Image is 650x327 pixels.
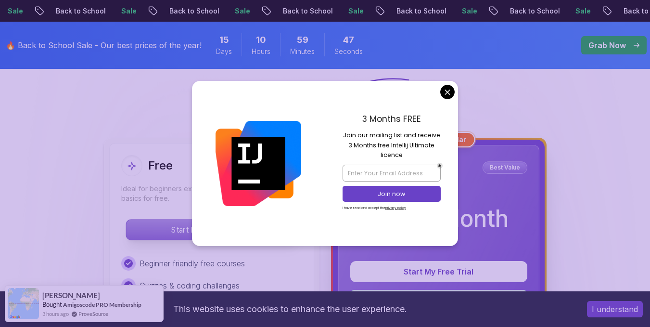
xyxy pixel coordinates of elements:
p: Sale [110,6,140,16]
img: provesource social proof notification image [8,288,39,319]
p: Back to School [498,6,564,16]
p: Start My Free Trial [362,266,516,277]
a: Amigoscode PRO Membership [63,301,141,308]
p: Best Value [484,163,526,172]
p: Back to School [158,6,223,16]
span: 3 hours ago [42,310,69,318]
p: Sale [450,6,481,16]
button: Start Learning for Free [126,219,297,240]
button: Start My Free Trial [350,261,527,282]
p: Back to School [385,6,450,16]
span: 59 Minutes [297,33,308,47]
p: Quizzes & coding challenges [140,280,240,291]
p: 🔥 Back to School Sale - Our best prices of the year! [6,39,202,51]
p: Back to School [271,6,337,16]
p: Ideal for beginners exploring coding and learning the basics for free. [121,184,302,203]
span: Hours [252,47,270,56]
p: Grab Now [588,39,626,51]
a: Start Learning for Free [121,225,302,235]
span: Seconds [334,47,363,56]
button: Accept cookies [587,301,643,317]
span: 15 Days [219,33,229,47]
p: Sale [223,6,254,16]
span: Minutes [290,47,315,56]
p: Sale [337,6,368,16]
p: Sale [564,6,595,16]
a: ProveSource [78,310,108,318]
span: 47 Seconds [343,33,354,47]
a: Start My Free Trial [350,267,527,276]
h2: Free [148,158,173,173]
span: [PERSON_NAME] [42,291,100,300]
p: Beginner friendly free courses [140,258,245,269]
span: Days [216,47,232,56]
span: 10 Hours [256,33,266,47]
p: Back to School [44,6,110,16]
div: This website uses cookies to enhance the user experience. [7,299,573,320]
span: Bought [42,301,62,308]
